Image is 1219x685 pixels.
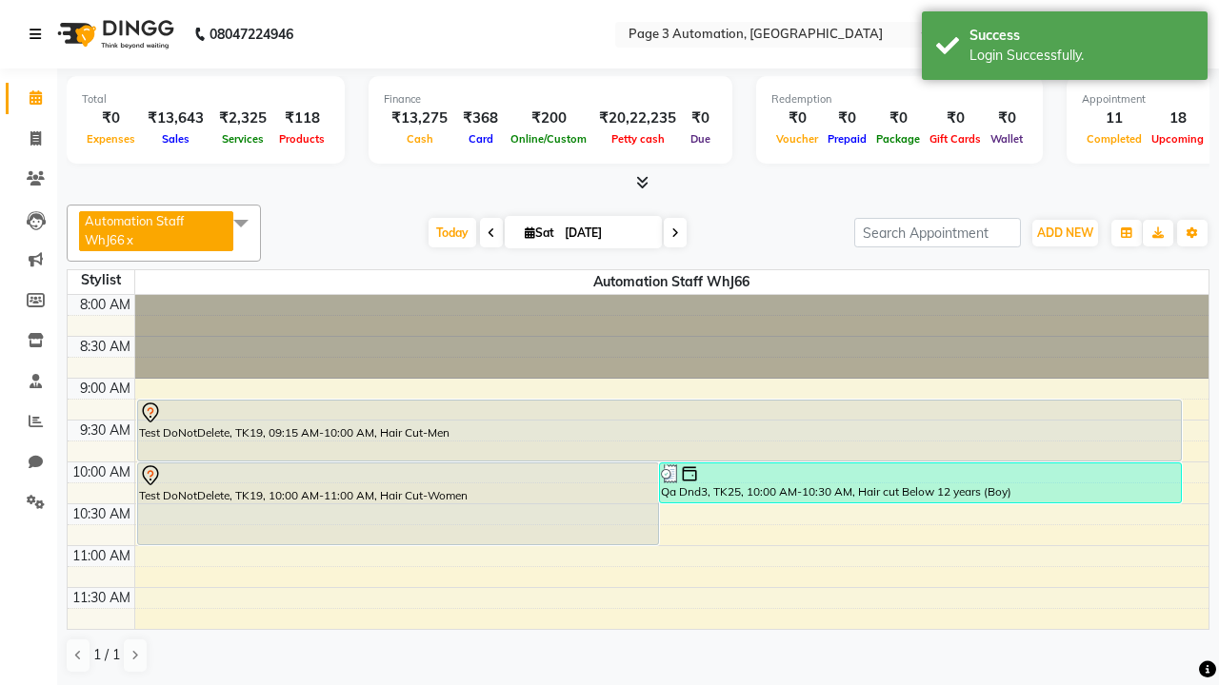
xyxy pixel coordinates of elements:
span: Products [274,132,330,146]
span: Petty cash [607,132,669,146]
span: Upcoming [1147,132,1209,146]
div: ₹0 [986,108,1028,129]
div: ₹13,643 [140,108,211,129]
div: 8:00 AM [76,295,134,315]
button: ADD NEW [1032,220,1098,246]
span: Automation Staff WhJ66 [85,213,184,247]
span: Voucher [771,132,823,146]
span: Sales [157,132,194,146]
div: ₹0 [684,108,717,129]
div: 9:00 AM [76,379,134,399]
div: Success [969,26,1193,46]
div: 11:30 AM [69,588,134,608]
input: Search Appointment [854,218,1021,247]
div: 11 [1082,108,1147,129]
span: Completed [1082,132,1147,146]
div: ₹368 [455,108,506,129]
span: Prepaid [823,132,871,146]
div: ₹0 [871,108,925,129]
div: 18 [1147,108,1209,129]
div: Total [82,91,330,108]
div: Finance [384,91,717,108]
span: 1 / 1 [93,645,120,665]
div: ₹0 [925,108,986,129]
div: ₹13,275 [384,108,455,129]
span: Services [217,132,269,146]
div: 10:00 AM [69,462,134,482]
div: Qa Dnd3, TK25, 10:00 AM-10:30 AM, Hair cut Below 12 years (Boy) [660,463,1181,502]
div: ₹0 [823,108,871,129]
div: ₹118 [274,108,330,129]
div: ₹2,325 [211,108,274,129]
span: Automation Staff WhJ66 [135,270,1209,294]
img: logo [49,8,179,61]
div: ₹200 [506,108,591,129]
span: Online/Custom [506,132,591,146]
div: 8:30 AM [76,337,134,357]
span: Expenses [82,132,140,146]
span: Card [464,132,498,146]
div: ₹0 [82,108,140,129]
span: Wallet [986,132,1028,146]
div: Stylist [68,270,134,290]
div: Test DoNotDelete, TK19, 09:15 AM-10:00 AM, Hair Cut-Men [138,401,1181,460]
b: 08047224946 [210,8,293,61]
div: Login Successfully. [969,46,1193,66]
div: 11:00 AM [69,546,134,566]
a: x [125,232,133,247]
div: Test DoNotDelete, TK19, 10:00 AM-11:00 AM, Hair Cut-Women [138,463,659,544]
span: Gift Cards [925,132,986,146]
span: Today [429,218,476,247]
div: ₹0 [771,108,823,129]
span: Due [686,132,715,146]
input: 2025-10-04 [559,219,654,247]
span: Package [871,132,925,146]
span: Cash [402,132,438,146]
span: Sat [520,225,559,240]
span: ADD NEW [1037,225,1093,240]
div: 9:30 AM [76,421,134,440]
div: Redemption [771,91,1028,108]
div: 10:30 AM [69,504,134,524]
div: ₹20,22,235 [591,108,684,129]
